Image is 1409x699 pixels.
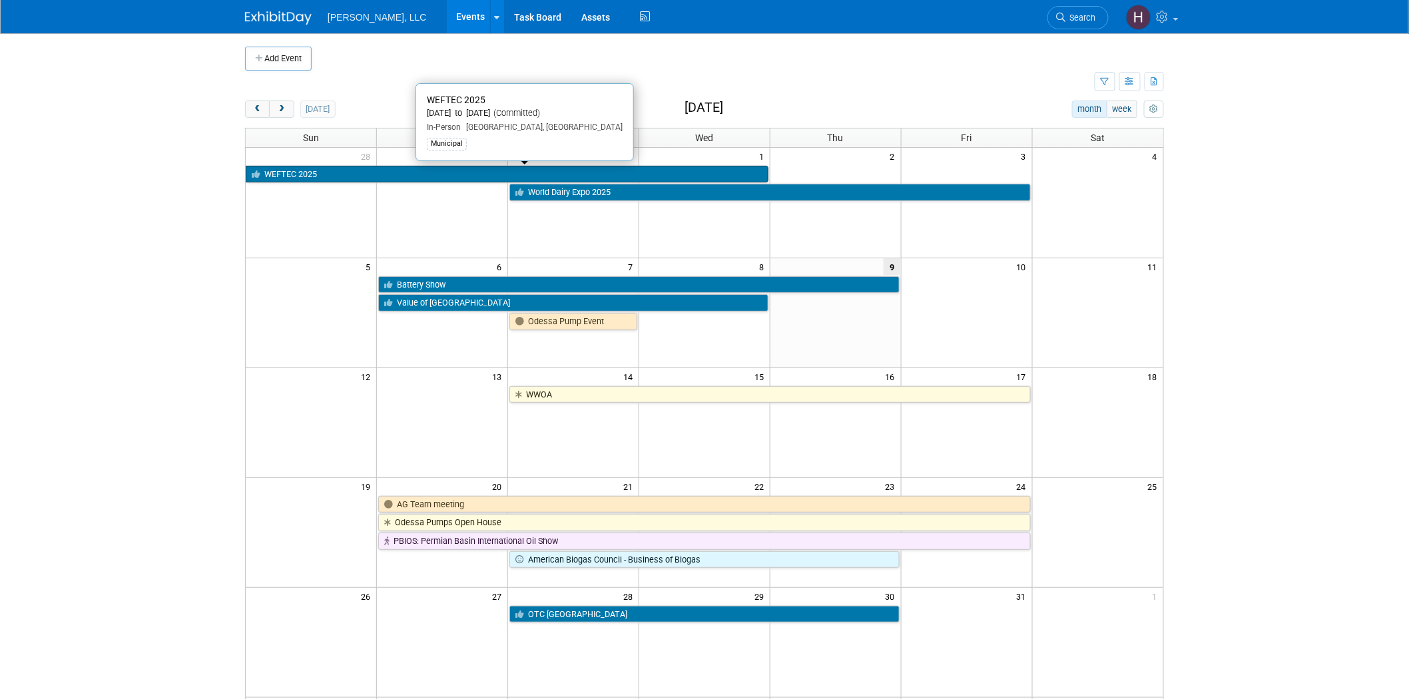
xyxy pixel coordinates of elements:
[378,276,899,294] a: Battery Show
[1151,148,1163,164] span: 4
[364,258,376,275] span: 5
[1091,132,1105,143] span: Sat
[627,258,639,275] span: 7
[1126,5,1151,30] img: Hannah Mulholland
[622,588,639,604] span: 28
[269,101,294,118] button: next
[427,122,461,132] span: In-Person
[1015,368,1032,385] span: 17
[509,313,637,330] a: Odessa Pump Event
[245,11,312,25] img: ExhibitDay
[491,478,507,495] span: 20
[889,148,901,164] span: 2
[1072,101,1107,118] button: month
[1147,368,1163,385] span: 18
[509,606,900,623] a: OTC [GEOGRAPHIC_DATA]
[461,122,623,132] span: [GEOGRAPHIC_DATA], [GEOGRAPHIC_DATA]
[1147,258,1163,275] span: 11
[1020,148,1032,164] span: 3
[753,368,770,385] span: 15
[491,368,507,385] span: 13
[622,478,639,495] span: 21
[245,101,270,118] button: prev
[884,258,901,275] span: 9
[1147,478,1163,495] span: 25
[303,132,319,143] span: Sun
[427,108,623,119] div: [DATE] to [DATE]
[962,132,972,143] span: Fri
[884,588,901,604] span: 30
[758,148,770,164] span: 1
[884,368,901,385] span: 16
[245,47,312,71] button: Add Event
[758,258,770,275] span: 8
[360,588,376,604] span: 26
[360,478,376,495] span: 19
[753,478,770,495] span: 22
[378,514,1030,531] a: Odessa Pumps Open House
[246,166,768,183] a: WEFTEC 2025
[378,496,1030,513] a: AG Team meeting
[360,368,376,385] span: 12
[490,108,540,118] span: (Committed)
[1151,588,1163,604] span: 1
[1047,6,1109,29] a: Search
[360,148,376,164] span: 28
[378,533,1030,550] a: PBIOS: Permian Basin International Oil Show
[1107,101,1137,118] button: week
[695,132,713,143] span: Wed
[884,478,901,495] span: 23
[427,95,485,105] span: WEFTEC 2025
[509,184,1030,201] a: World Dairy Expo 2025
[509,551,900,569] a: American Biogas Council - Business of Biogas
[1144,101,1164,118] button: myCustomButton
[495,258,507,275] span: 6
[1065,13,1096,23] span: Search
[509,386,1030,403] a: WWOA
[685,101,723,115] h2: [DATE]
[622,368,639,385] span: 14
[1015,588,1032,604] span: 31
[491,588,507,604] span: 27
[1149,105,1158,114] i: Personalize Calendar
[1015,478,1032,495] span: 24
[378,294,768,312] a: Value of [GEOGRAPHIC_DATA]
[328,12,427,23] span: [PERSON_NAME], LLC
[427,138,467,150] div: Municipal
[1015,258,1032,275] span: 10
[828,132,844,143] span: Thu
[753,588,770,604] span: 29
[300,101,336,118] button: [DATE]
